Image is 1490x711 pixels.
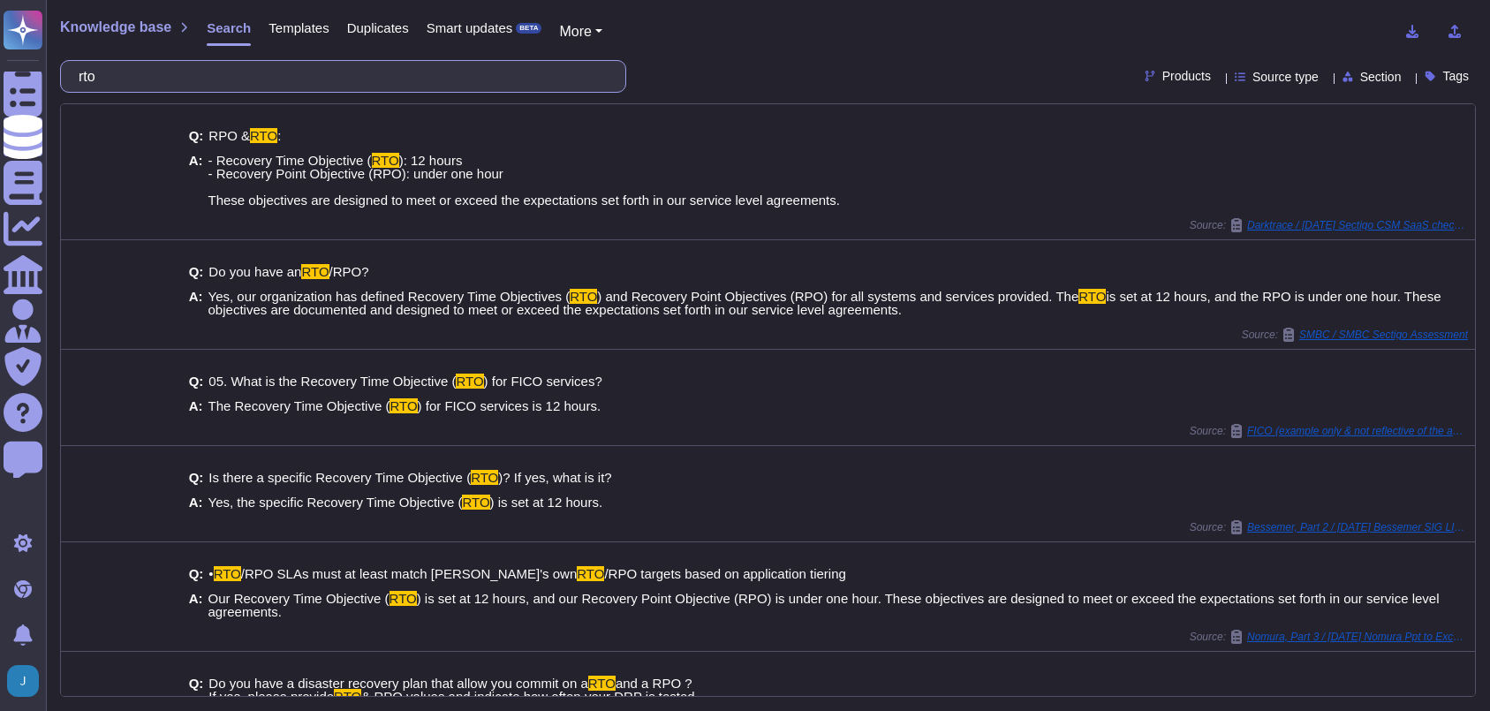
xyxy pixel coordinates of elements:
span: : [277,128,281,143]
b: Q: [189,129,204,142]
b: A: [189,290,203,316]
mark: RTO [390,398,417,413]
span: ) is set at 12 hours, and our Recovery Point Objective (RPO) is under one hour. These objectives ... [208,591,1440,619]
mark: RTO [334,689,361,704]
span: Section [1360,71,1402,83]
span: Knowledge base [60,20,171,34]
span: - Recovery Time Objective ( [208,153,372,168]
span: Source type [1252,71,1319,83]
span: ) for FICO services? [484,374,602,389]
mark: RTO [250,128,277,143]
span: Duplicates [347,21,409,34]
b: A: [189,399,203,412]
span: Smart updates [427,21,513,34]
span: Yes, our organization has defined Recovery Time Objectives ( [208,289,571,304]
b: Q: [189,567,204,580]
b: Q: [189,265,204,278]
span: Products [1162,70,1211,82]
button: More [559,21,602,42]
mark: RTO [214,566,241,581]
mark: RTO [471,470,498,485]
div: BETA [516,23,541,34]
span: FICO (example only & not reflective of the actual survey) / Sectigo, Inc FICO Third Party Risk As... [1247,426,1468,436]
span: SMBC / SMBC Sectigo Assessment [1299,329,1468,340]
span: and a RPO ? If yes, please provide [208,676,692,704]
mark: RTO [588,676,616,691]
span: 05. What is the Recovery Time Objective ( [208,374,456,389]
span: Our Recovery Time Objective ( [208,591,390,606]
span: Source: [1190,630,1468,644]
span: Source: [1190,424,1468,438]
span: More [559,24,591,39]
span: Yes, the specific Recovery Time Objective ( [208,495,463,510]
span: Bessemer, Part 2 / [DATE] Bessemer SIG LITE 2017 WORKING [1247,522,1468,533]
span: The Recovery Time Objective ( [208,398,390,413]
span: Source: [1190,218,1468,232]
mark: RTO [570,289,597,304]
span: ) for FICO services is 12 hours. [418,398,601,413]
mark: RTO [301,264,329,279]
span: Source: [1242,328,1468,342]
b: A: [189,592,203,618]
span: )? If yes, what is it? [498,470,611,485]
b: Q: [189,677,204,703]
mark: RTO [462,495,489,510]
span: ): 12 hours - Recovery Point Objective (RPO): under one hour These objectives are designed to mee... [208,153,840,208]
b: Q: [189,471,204,484]
mark: RTO [456,374,483,389]
button: user [4,662,51,700]
span: Tags [1442,70,1469,82]
mark: RTO [372,153,399,168]
input: Search a question or template... [70,61,608,92]
span: Nomura, Part 3 / [DATE] Nomura Ppt to Excel Best Practice Controls Copy [1247,632,1468,642]
span: /RPO SLAs must at least match [PERSON_NAME]'s own [241,566,578,581]
img: user [7,665,39,697]
span: Darktrace / [DATE] Sectigo CSM SaaS checklist Copy [1247,220,1468,231]
mark: RTO [577,566,604,581]
span: Search [207,21,251,34]
b: Q: [189,374,204,388]
mark: RTO [1078,289,1106,304]
span: Templates [269,21,329,34]
span: Source: [1190,520,1468,534]
span: ) and Recovery Point Objectives (RPO) for all systems and services provided. The [597,289,1078,304]
span: RPO & [208,128,250,143]
mark: RTO [390,591,417,606]
b: A: [189,495,203,509]
span: /RPO? [329,264,369,279]
span: Do you have an [208,264,301,279]
span: is set at 12 hours, and the RPO is under one hour. These objectives are documented and designed t... [208,289,1441,317]
span: /RPO targets based on application tiering [604,566,846,581]
span: • [208,566,213,581]
span: Is there a specific Recovery Time Objective ( [208,470,471,485]
span: ) is set at 12 hours. [490,495,603,510]
span: & RPO values and indicate how often your DRP is tested [361,689,694,704]
span: Do you have a disaster recovery plan that allow you commit on a [208,676,587,691]
b: A: [189,154,203,207]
